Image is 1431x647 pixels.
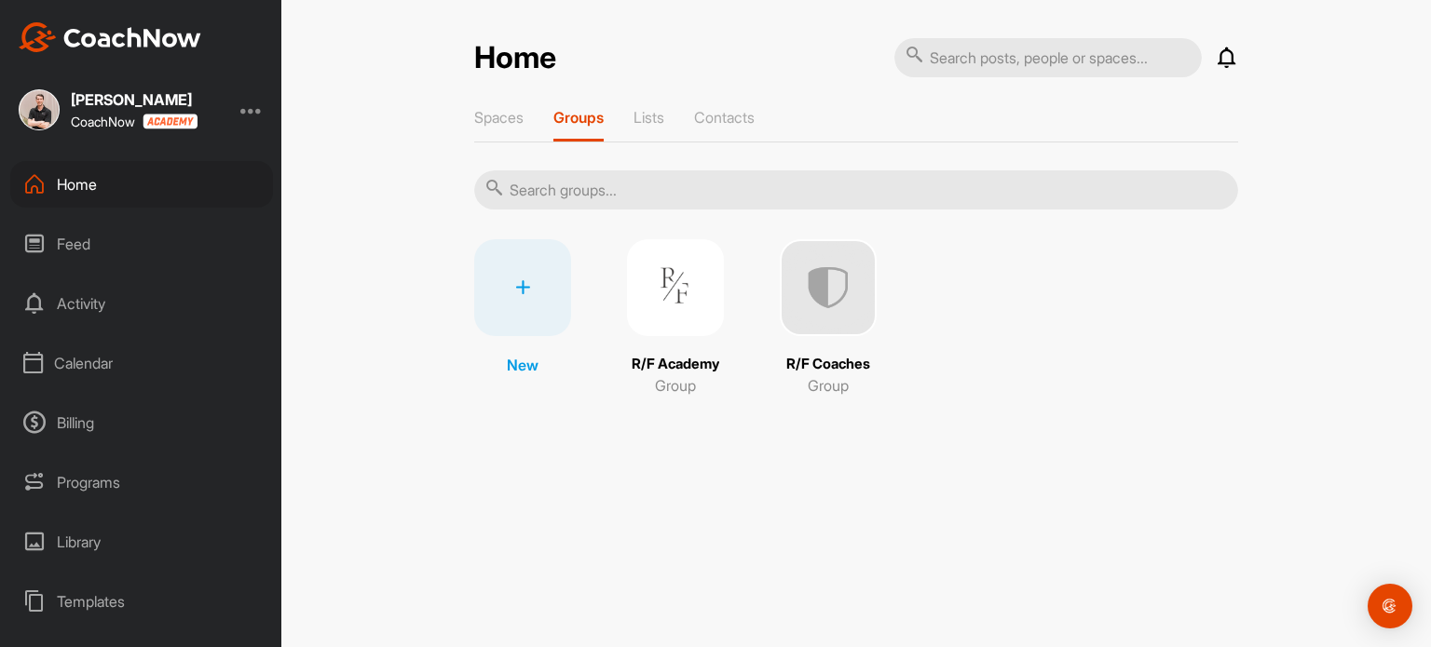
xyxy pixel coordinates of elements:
img: square_0219e4a2032b618a0ddc99dfe1149097.png [627,239,724,336]
div: CoachNow [71,114,198,129]
p: Group [808,374,849,397]
div: Programs [10,459,273,505]
div: Open Intercom Messenger [1368,584,1412,628]
div: Activity [10,280,273,327]
div: Calendar [10,340,273,386]
p: Spaces [474,108,524,127]
p: Contacts [694,108,755,127]
img: square_a223413e232ac542d370e6d3165bafa6.jpg [19,89,60,130]
img: uAAAAAElFTkSuQmCC [780,239,877,336]
div: Billing [10,399,273,446]
div: Library [10,519,273,565]
div: [PERSON_NAME] [71,92,198,107]
p: R/F Academy [632,354,719,375]
input: Search posts, people or spaces... [894,38,1202,77]
div: Home [10,161,273,208]
div: Feed [10,221,273,267]
div: Templates [10,578,273,625]
input: Search groups... [474,170,1238,209]
p: New [507,354,538,376]
img: CoachNow acadmey [143,114,198,129]
p: Lists [634,108,664,127]
p: Group [655,374,696,397]
p: Groups [553,108,604,127]
p: R/F Coaches [786,354,870,375]
img: CoachNow [19,22,201,52]
h2: Home [474,40,556,76]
